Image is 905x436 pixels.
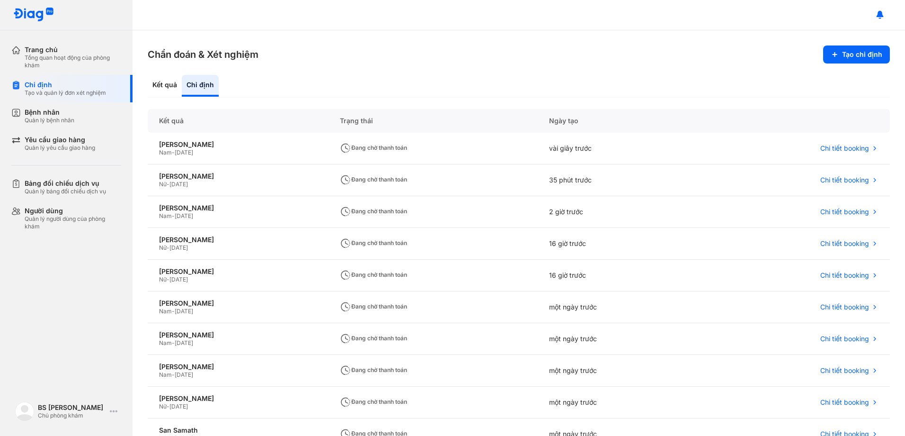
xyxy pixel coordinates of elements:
[538,291,702,323] div: một ngày trước
[169,244,188,251] span: [DATE]
[820,366,869,375] span: Chi tiết booking
[159,140,317,149] div: [PERSON_NAME]
[820,144,869,153] span: Chi tiết booking
[182,75,219,97] div: Chỉ định
[820,239,869,248] span: Chi tiết booking
[340,208,407,215] span: Đang chờ thanh toán
[340,398,407,405] span: Đang chờ thanh toán
[175,149,193,156] span: [DATE]
[159,331,317,339] div: [PERSON_NAME]
[159,172,317,181] div: [PERSON_NAME]
[159,363,317,371] div: [PERSON_NAME]
[172,212,175,219] span: -
[25,136,95,144] div: Yêu cầu giao hàng
[538,387,702,418] div: một ngày trước
[820,398,869,407] span: Chi tiết booking
[13,8,54,22] img: logo
[148,75,182,97] div: Kết quả
[25,89,106,97] div: Tạo và quản lý đơn xét nghiệm
[169,181,188,188] span: [DATE]
[538,355,702,387] div: một ngày trước
[172,308,175,315] span: -
[538,228,702,260] div: 16 giờ trước
[159,181,167,188] span: Nữ
[340,271,407,278] span: Đang chờ thanh toán
[538,323,702,355] div: một ngày trước
[172,149,175,156] span: -
[159,204,317,212] div: [PERSON_NAME]
[25,215,121,230] div: Quản lý người dùng của phòng khám
[172,371,175,378] span: -
[25,45,121,54] div: Trang chủ
[820,176,869,184] span: Chi tiết booking
[538,164,702,196] div: 35 phút trước
[159,244,167,251] span: Nữ
[25,179,106,188] div: Bảng đối chiếu dịch vụ
[148,48,258,61] h3: Chẩn đoán & Xét nghiệm
[159,267,317,276] div: [PERSON_NAME]
[159,426,317,435] div: San Samath
[25,117,74,124] div: Quản lý bệnh nhân
[340,176,407,183] span: Đang chờ thanh toán
[167,181,169,188] span: -
[159,276,167,283] span: Nữ
[159,339,172,346] span: Nam
[167,276,169,283] span: -
[25,144,95,152] div: Quản lý yêu cầu giao hàng
[538,133,702,164] div: vài giây trước
[159,403,167,410] span: Nữ
[169,403,188,410] span: [DATE]
[175,212,193,219] span: [DATE]
[148,109,328,133] div: Kết quả
[820,208,869,216] span: Chi tiết booking
[175,339,193,346] span: [DATE]
[38,412,106,419] div: Chủ phòng khám
[25,108,74,117] div: Bệnh nhân
[820,335,869,343] span: Chi tiết booking
[159,394,317,403] div: [PERSON_NAME]
[25,54,121,69] div: Tổng quan hoạt động của phòng khám
[340,144,407,151] span: Đang chờ thanh toán
[167,403,169,410] span: -
[175,371,193,378] span: [DATE]
[167,244,169,251] span: -
[340,239,407,246] span: Đang chờ thanh toán
[175,308,193,315] span: [DATE]
[15,402,34,421] img: logo
[25,207,121,215] div: Người dùng
[328,109,538,133] div: Trạng thái
[169,276,188,283] span: [DATE]
[820,271,869,280] span: Chi tiết booking
[159,308,172,315] span: Nam
[538,260,702,291] div: 16 giờ trước
[38,403,106,412] div: BS [PERSON_NAME]
[25,188,106,195] div: Quản lý bảng đối chiếu dịch vụ
[823,45,890,64] button: Tạo chỉ định
[159,236,317,244] div: [PERSON_NAME]
[172,339,175,346] span: -
[159,371,172,378] span: Nam
[159,212,172,219] span: Nam
[538,109,702,133] div: Ngày tạo
[340,366,407,373] span: Đang chờ thanh toán
[340,335,407,342] span: Đang chờ thanh toán
[820,303,869,311] span: Chi tiết booking
[25,81,106,89] div: Chỉ định
[340,303,407,310] span: Đang chờ thanh toán
[159,299,317,308] div: [PERSON_NAME]
[159,149,172,156] span: Nam
[538,196,702,228] div: 2 giờ trước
